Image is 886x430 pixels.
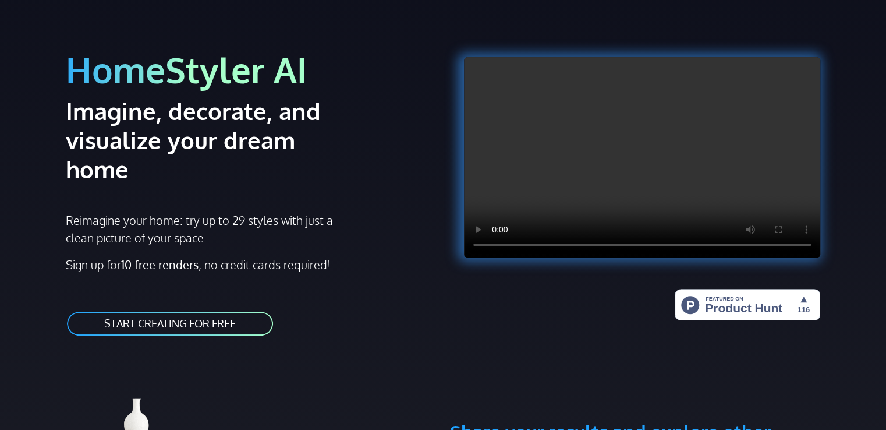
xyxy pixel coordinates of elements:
[66,212,343,246] p: Reimagine your home: try up to 29 styles with just a clean picture of your space.
[66,256,436,273] p: Sign up for , no credit cards required!
[121,257,199,272] strong: 10 free renders
[66,311,274,337] a: START CREATING FOR FREE
[66,96,362,184] h2: Imagine, decorate, and visualize your dream home
[66,48,436,91] h1: HomeStyler AI
[675,289,820,320] img: HomeStyler AI - Interior Design Made Easy: One Click to Your Dream Home | Product Hunt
